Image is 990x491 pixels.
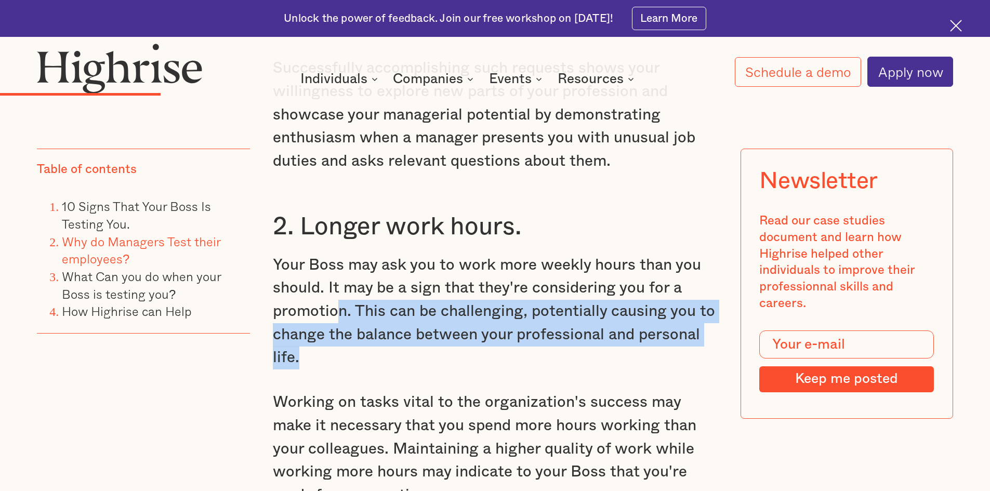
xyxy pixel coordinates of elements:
[759,167,878,194] div: Newsletter
[300,73,367,85] div: Individuals
[62,231,220,268] a: Why do Managers Test their employees?
[759,213,934,312] div: Read our case studies document and learn how Highrise helped other individuals to improve their p...
[558,73,624,85] div: Resources
[62,196,211,233] a: 10 Signs That Your Boss Is Testing You.
[759,330,934,359] input: Your e-mail
[489,73,545,85] div: Events
[759,366,934,392] input: Keep me posted
[273,254,718,369] p: Your Boss may ask you to work more weekly hours than you should. It may be a sign that they're co...
[759,330,934,392] form: Modal Form
[62,301,192,321] a: How Highrise can Help
[37,43,202,93] img: Highrise logo
[37,162,137,178] div: Table of contents
[393,73,463,85] div: Companies
[950,20,962,32] img: Cross icon
[62,267,221,303] a: What Can you do when your Boss is testing you?
[300,73,381,85] div: Individuals
[632,7,706,30] a: Learn More
[558,73,637,85] div: Resources
[867,57,953,87] a: Apply now
[489,73,532,85] div: Events
[284,11,613,26] div: Unlock the power of feedback. Join our free workshop on [DATE]!
[735,57,862,87] a: Schedule a demo
[273,57,718,172] p: Successfully accomplishing such requests shows your willingness to explore new parts of your prof...
[273,211,718,243] h3: 2. Longer work hours.
[393,73,477,85] div: Companies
